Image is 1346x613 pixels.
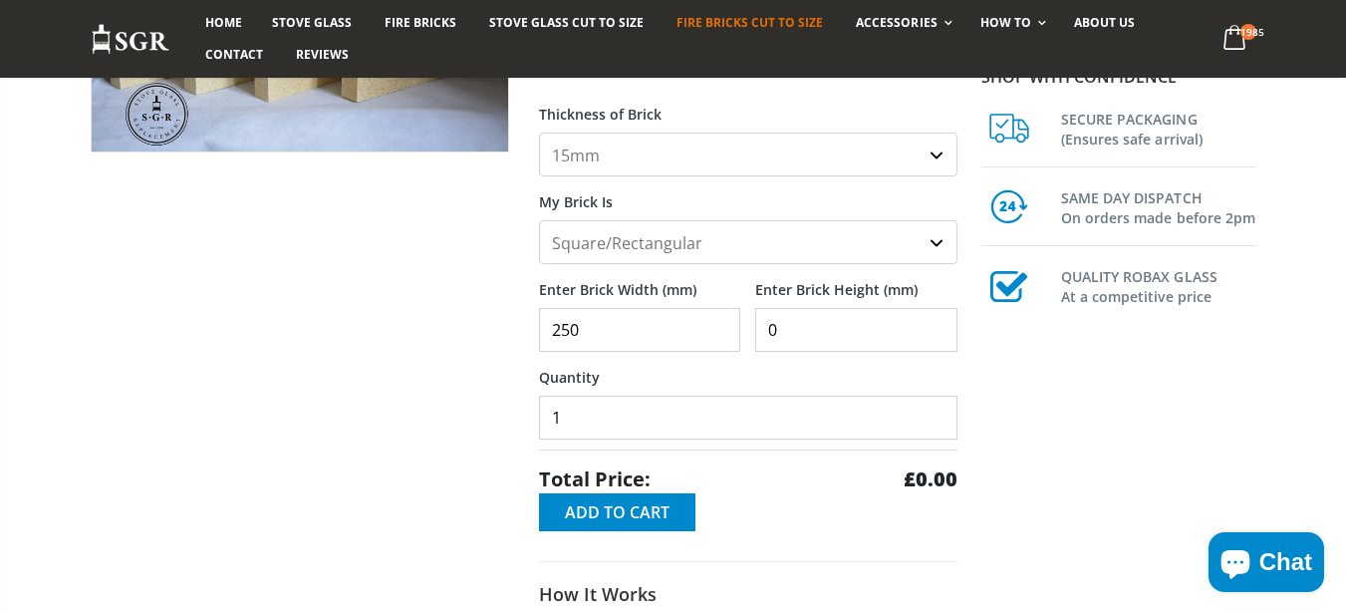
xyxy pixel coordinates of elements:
label: Thickness of Brick [539,89,957,125]
a: Home [190,7,257,39]
h3: SECURE PACKAGING (Ensures safe arrival) [1061,106,1256,150]
a: Accessories [841,7,961,39]
h3: SAME DAY DISPATCH On orders made before 2pm [1061,184,1256,228]
a: Fire Bricks [370,7,471,39]
span: Fire Bricks [385,14,456,31]
a: 1985 [1214,20,1255,59]
span: Fire Bricks Cut To Size [676,14,823,31]
a: How To [965,7,1056,39]
label: Enter Brick Height (mm) [755,264,957,300]
span: Stove Glass [272,14,352,31]
span: Reviews [296,46,349,63]
a: Stove Glass [257,7,367,39]
strong: £0.00 [904,465,957,493]
h3: QUALITY ROBAX GLASS At a competitive price [1061,263,1256,307]
span: Contact [205,46,263,63]
a: About us [1059,7,1150,39]
a: Reviews [281,39,364,71]
span: Accessories [856,14,937,31]
a: Fire Bricks Cut To Size [662,7,838,39]
span: How To [980,14,1031,31]
span: Add to Cart [565,501,670,523]
label: My Brick Is [539,176,957,212]
span: About us [1074,14,1135,31]
label: Quantity [539,352,957,388]
span: Home [205,14,242,31]
a: Stove Glass Cut To Size [474,7,659,39]
inbox-online-store-chat: Shopify online store chat [1203,532,1330,597]
label: Enter Brick Width (mm) [539,264,741,300]
span: 1985 [1240,24,1256,40]
span: Stove Glass Cut To Size [489,14,644,31]
a: Contact [190,39,278,71]
img: Stove Glass Replacement [91,23,170,56]
button: Add to Cart [539,493,695,531]
span: Total Price: [539,465,651,493]
h3: How It Works [539,582,957,606]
